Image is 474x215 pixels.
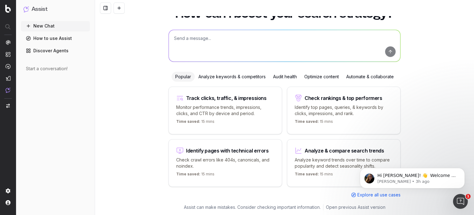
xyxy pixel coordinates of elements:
[184,204,321,210] p: Assist can make mistakes. Consider checking important information.
[6,40,10,45] img: Analytics
[351,155,474,198] iframe: Intercom notifications message
[186,96,267,101] div: Track clicks, traffic, & impressions
[195,72,269,82] div: Analyze keywords & competitors
[176,157,274,169] p: Check crawl errors like 404s, canonicals, and noindex.
[6,200,10,205] img: My account
[295,157,393,169] p: Analyze keyword trends over time to compare popularity and detect seasonality shifts.
[305,96,382,101] div: Check rankings & top performers
[305,148,384,153] div: Analyze & compare search trends
[295,172,333,179] p: 15 mins
[21,21,90,31] button: New Chat
[295,104,393,117] p: Identify top pages, queries, & keywords by clicks, impressions, and rank.
[176,172,200,176] span: Time saved:
[23,5,87,14] button: Assist
[6,88,10,93] img: Assist
[326,204,385,210] a: Open previous Assist version
[176,104,274,117] p: Monitor performance trends, impressions, clicks, and CTR by device and period.
[186,148,269,153] div: Identify pages with technical errors
[176,119,214,127] p: 15 mins
[6,188,10,193] img: Setting
[23,6,29,12] img: Assist
[26,66,85,72] div: Start a conversation!
[6,76,10,81] img: Studio
[269,72,301,82] div: Audit health
[176,119,200,124] span: Time saved:
[172,72,195,82] div: Popular
[31,5,48,14] h1: Assist
[21,33,90,43] a: How to use Assist
[6,52,10,57] img: Intelligence
[21,46,90,56] a: Discover Agents
[5,5,11,13] img: Botify logo
[295,119,333,127] p: 15 mins
[6,104,10,108] img: Switch project
[466,194,471,199] span: 1
[295,172,319,176] span: Time saved:
[176,172,214,179] p: 15 mins
[295,119,319,124] span: Time saved:
[453,194,468,209] iframe: Intercom live chat
[343,72,397,82] div: Automate & collaborate
[6,64,10,69] img: Activation
[301,72,343,82] div: Optimize content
